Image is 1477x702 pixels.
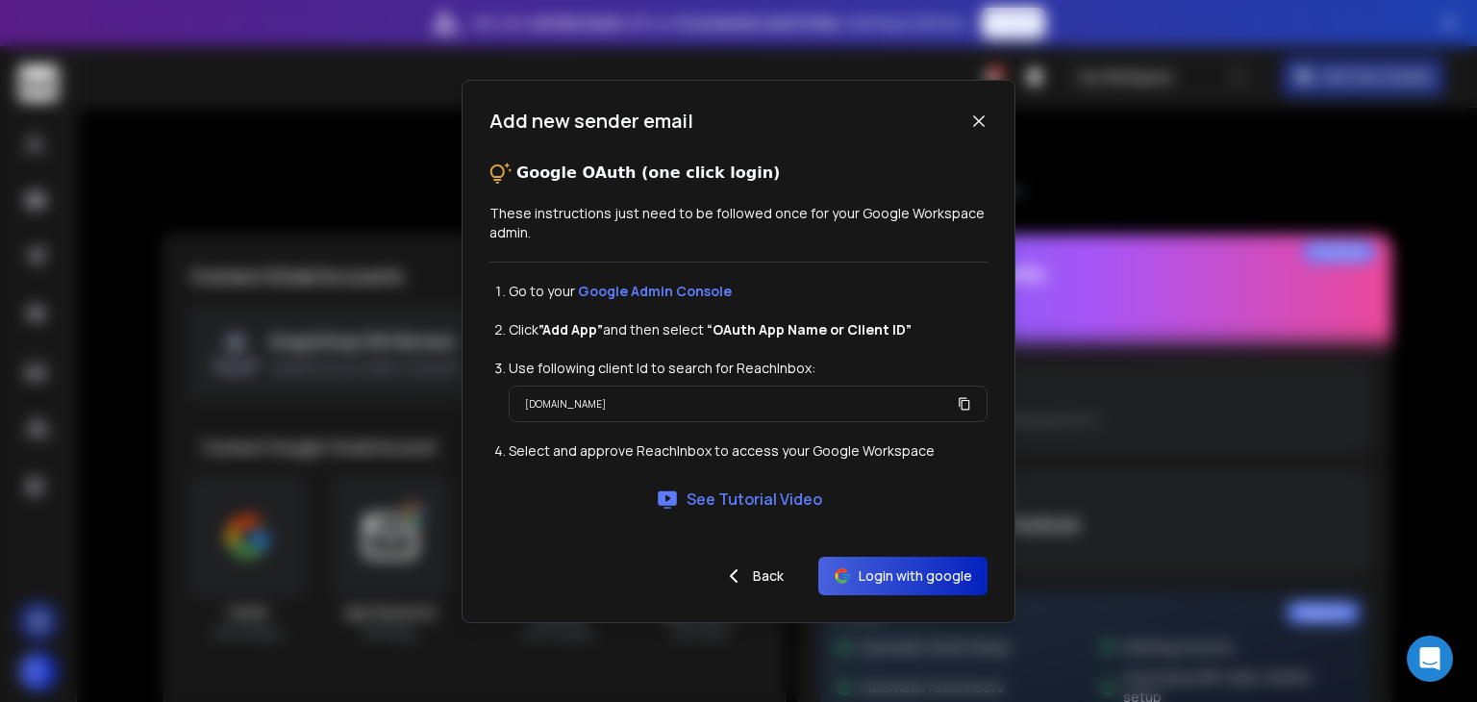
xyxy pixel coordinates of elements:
p: [DOMAIN_NAME] [525,394,606,414]
a: Google Admin Console [578,282,732,300]
strong: ”Add App” [538,320,603,338]
p: Google OAuth (one click login) [516,162,780,185]
li: Go to your [509,282,988,301]
li: Click and then select [509,320,988,339]
h1: Add new sender email [489,108,693,135]
img: tips [489,162,513,185]
li: Use following client Id to search for ReachInbox: [509,359,988,378]
button: Back [707,557,799,595]
div: Open Intercom Messenger [1407,636,1453,682]
a: See Tutorial Video [656,488,822,511]
button: Login with google [818,557,988,595]
strong: “OAuth App Name or Client ID” [707,320,912,338]
li: Select and approve ReachInbox to access your Google Workspace [509,441,988,461]
p: These instructions just need to be followed once for your Google Workspace admin. [489,204,988,242]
